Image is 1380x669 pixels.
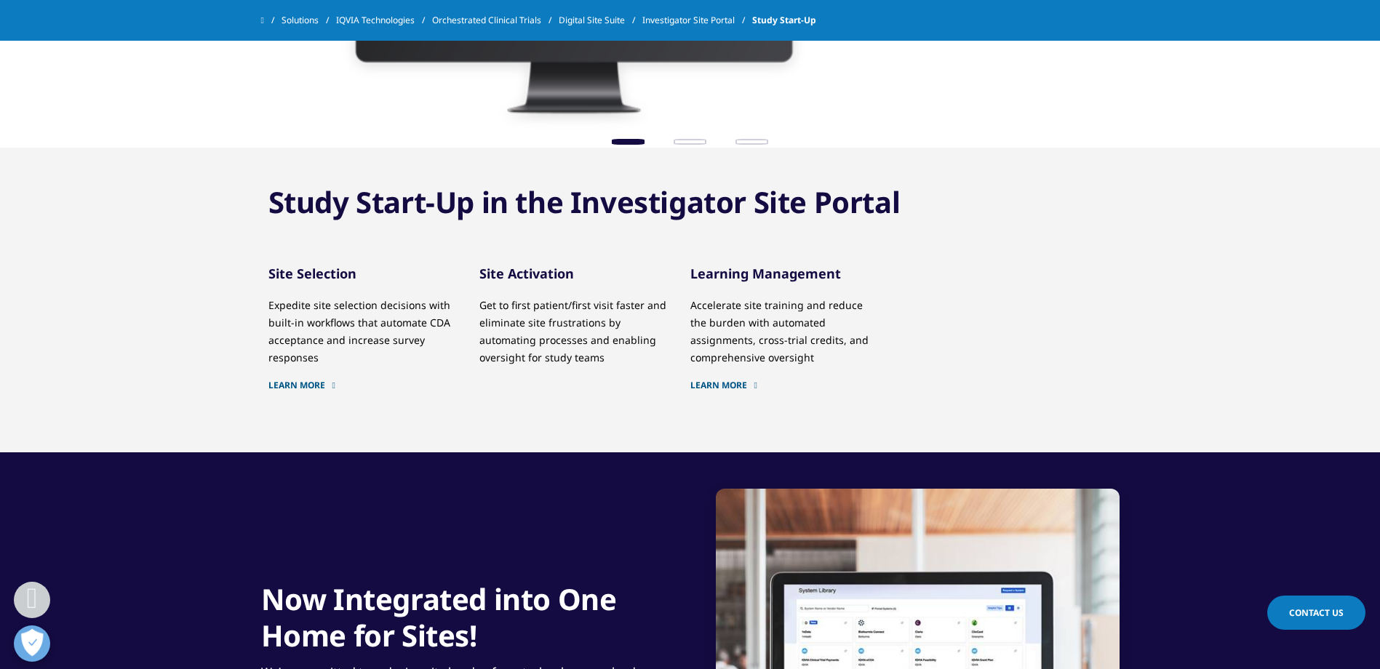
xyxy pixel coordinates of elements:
p: Get to first patient/first visit faster and eliminate site frustrations by automating processes a... [479,297,669,366]
a: Orchestrated Clinical Trials [432,7,559,33]
h3: Site Selection [268,265,458,282]
a: Solutions [282,7,336,33]
a: Learn More [690,380,880,391]
p: Expedite site selection decisions with built-in workflows that automate CDA acceptance and increa... [268,297,458,366]
a: Digital Site Suite [559,7,642,33]
a: Investigator Site Portal [642,7,752,33]
span: Go to slide 1 [612,139,645,145]
h3: Site Activation [479,265,669,282]
div: Now Integrated into One Home for Sites! [261,572,679,654]
button: Open Preferences [14,625,50,662]
h3: Learning Management [690,265,880,282]
span: Study Start-Up [752,7,816,33]
p: Accelerate site training and reduce the burden with automated assignments, cross-trial credits, a... [690,297,880,366]
h3: Study Start-Up in the Investigator Site Portal [268,184,901,220]
a: Contact Us [1267,596,1365,630]
span: Go to slide 3 [735,139,768,145]
span: Go to slide 2 [674,139,706,145]
a: Learn More [268,380,458,391]
span: Contact Us [1289,606,1344,619]
a: IQVIA Technologies [336,7,432,33]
